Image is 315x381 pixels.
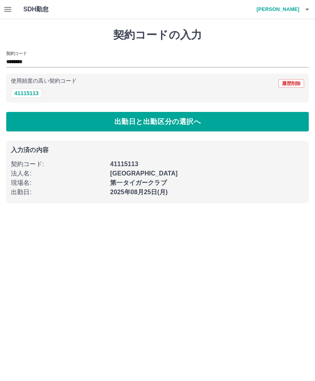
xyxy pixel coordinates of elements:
button: 履歴削除 [278,79,304,88]
b: 第一タイガークラブ [110,179,166,186]
p: 契約コード : [11,159,105,169]
p: 現場名 : [11,178,105,188]
button: 出勤日と出勤区分の選択へ [6,112,309,131]
p: 入力済の内容 [11,147,304,153]
b: 2025年08月25日(月) [110,189,168,195]
b: 41115113 [110,161,138,167]
p: 使用頻度の高い契約コード [11,78,77,84]
h1: 契約コードの入力 [6,28,309,42]
button: 41115113 [11,89,42,98]
p: 出勤日 : [11,188,105,197]
h2: 契約コード [6,50,27,57]
p: 法人名 : [11,169,105,178]
b: [GEOGRAPHIC_DATA] [110,170,178,177]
